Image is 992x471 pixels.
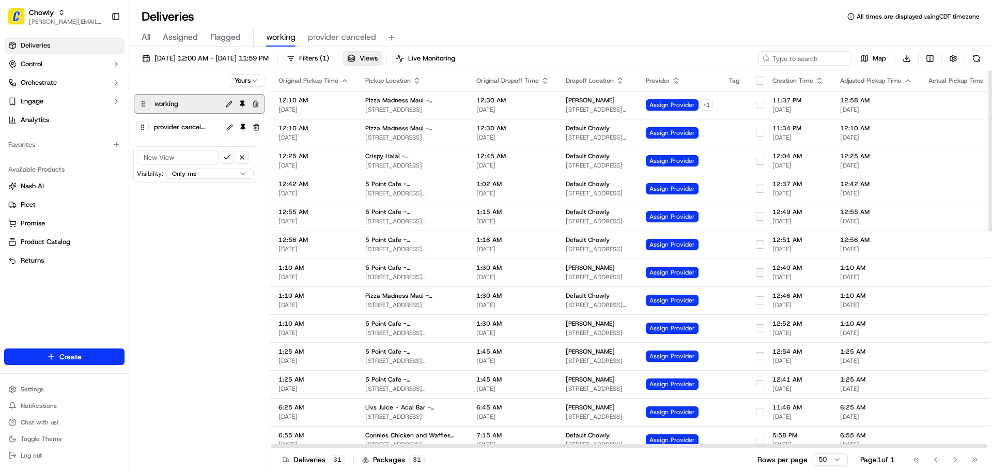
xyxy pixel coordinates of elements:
span: [DATE] [840,301,912,309]
span: 5:58 PM [772,431,824,439]
span: Chat with us! [21,418,58,427]
span: [PERSON_NAME] [566,320,615,328]
button: Promise [4,215,125,232]
span: [DATE] [278,273,349,281]
span: Assign Provider [646,406,699,418]
span: [PERSON_NAME] [566,403,615,412]
div: Packages [362,454,425,465]
span: Assign Provider [646,211,699,222]
span: 12:45 AM [476,152,549,160]
span: Assign Provider [646,183,699,194]
img: Chowly [8,8,25,25]
span: 12:30 AM [476,124,549,132]
div: Favorites [4,136,125,153]
span: Settings [21,385,44,393]
span: 1:10 AM [840,320,912,328]
span: 1:30 AM [476,264,549,272]
span: [STREET_ADDRESS] [566,273,629,281]
span: working [154,97,178,111]
span: [DATE] 12:00 AM - [DATE] 11:59 PM [154,54,269,63]
span: [STREET_ADDRESS][PERSON_NAME] [365,189,460,197]
span: [STREET_ADDRESS][PERSON_NAME] [566,133,629,142]
span: [PERSON_NAME] [566,375,615,384]
button: Log out [4,448,125,463]
a: Fleet [8,200,120,209]
span: 5 Point Cafe - 526QueenAnneAveNSeattle [365,208,460,216]
span: Default Chowly [566,236,610,244]
div: 31 [409,455,425,464]
p: Rows per page [757,454,808,465]
span: 11:34 PM [772,124,824,132]
a: Promise [8,219,120,228]
span: [DATE] [772,301,824,309]
span: [DATE] [772,161,824,170]
span: Assign Provider [646,323,699,334]
span: [STREET_ADDRESS][PERSON_NAME] [566,301,629,309]
span: [STREET_ADDRESS][PERSON_NAME] [566,105,629,114]
span: [DATE] [840,385,912,393]
span: [DATE] [476,329,549,337]
button: Create [4,348,125,365]
span: Assigned [163,31,198,43]
span: 12:56 AM [278,236,349,244]
span: 6:55 AM [840,431,912,439]
button: Refresh [969,51,984,66]
span: [STREET_ADDRESS] [365,301,460,309]
span: Dropoff Location [566,77,614,85]
span: 1:15 AM [476,208,549,216]
span: Original Dropoff Time [476,77,539,85]
a: Nash AI [8,181,120,191]
span: [STREET_ADDRESS] [566,329,629,337]
button: +1 [701,99,712,111]
span: [DATE] [476,161,549,170]
span: 1:25 AM [278,347,349,356]
span: Adjusted Pickup Time [840,77,902,85]
span: [DATE] [772,189,824,197]
a: Deliveries [4,37,125,54]
span: 12:55 AM [840,208,912,216]
span: Orchestrate [21,78,57,87]
button: Returns [4,252,125,269]
span: Returns [21,256,44,265]
span: Flagged [210,31,241,43]
span: Assign Provider [646,351,699,362]
span: [DATE] [476,217,549,225]
span: 12:55 AM [278,208,349,216]
span: [STREET_ADDRESS][PERSON_NAME] [365,273,460,281]
span: Assign Provider [646,378,699,390]
span: [DATE] [476,273,549,281]
button: ChowlyChowly[PERSON_NAME][EMAIL_ADDRESS][DOMAIN_NAME] [4,4,107,29]
span: [DATE] [476,301,549,309]
span: 12:49 AM [772,208,824,216]
span: Creation Time [772,77,813,85]
span: 6:25 AM [840,403,912,412]
div: 31 [330,455,345,464]
span: 1:10 AM [278,264,349,272]
a: Product Catalog [8,237,120,247]
span: Log out [21,451,42,460]
span: [STREET_ADDRESS] [566,357,629,365]
span: 6:25 AM [278,403,349,412]
span: [PERSON_NAME] [566,347,615,356]
span: Pizza Madness Maui - 1455SKiheiRdUnit#103Kihei [365,96,460,104]
span: Views [360,54,378,63]
a: Analytics [4,112,125,128]
span: 12:40 AM [772,264,824,272]
span: [DATE] [772,413,824,421]
span: [DATE] [278,189,349,197]
span: [PERSON_NAME][EMAIL_ADDRESS][DOMAIN_NAME] [29,18,103,26]
span: Live Monitoring [408,54,455,63]
span: 12:25 AM [278,152,349,160]
span: 12:30 AM [476,96,549,104]
span: [STREET_ADDRESS][PERSON_NAME] [365,357,460,365]
span: [STREET_ADDRESS] [566,161,629,170]
span: 12:54 AM [772,347,824,356]
span: 12:10 AM [278,124,349,132]
span: [STREET_ADDRESS] [566,440,629,449]
span: [DATE] [278,217,349,225]
span: provider canceled [154,120,206,134]
span: 1:10 AM [840,264,912,272]
span: 5 Point Cafe - 526QueenAnneAveNSeattle [365,236,460,244]
span: Connies Chicken and Waffles Lexington - 112NEutawStBaltimore COO [365,431,460,439]
span: 1:25 AM [840,375,912,384]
